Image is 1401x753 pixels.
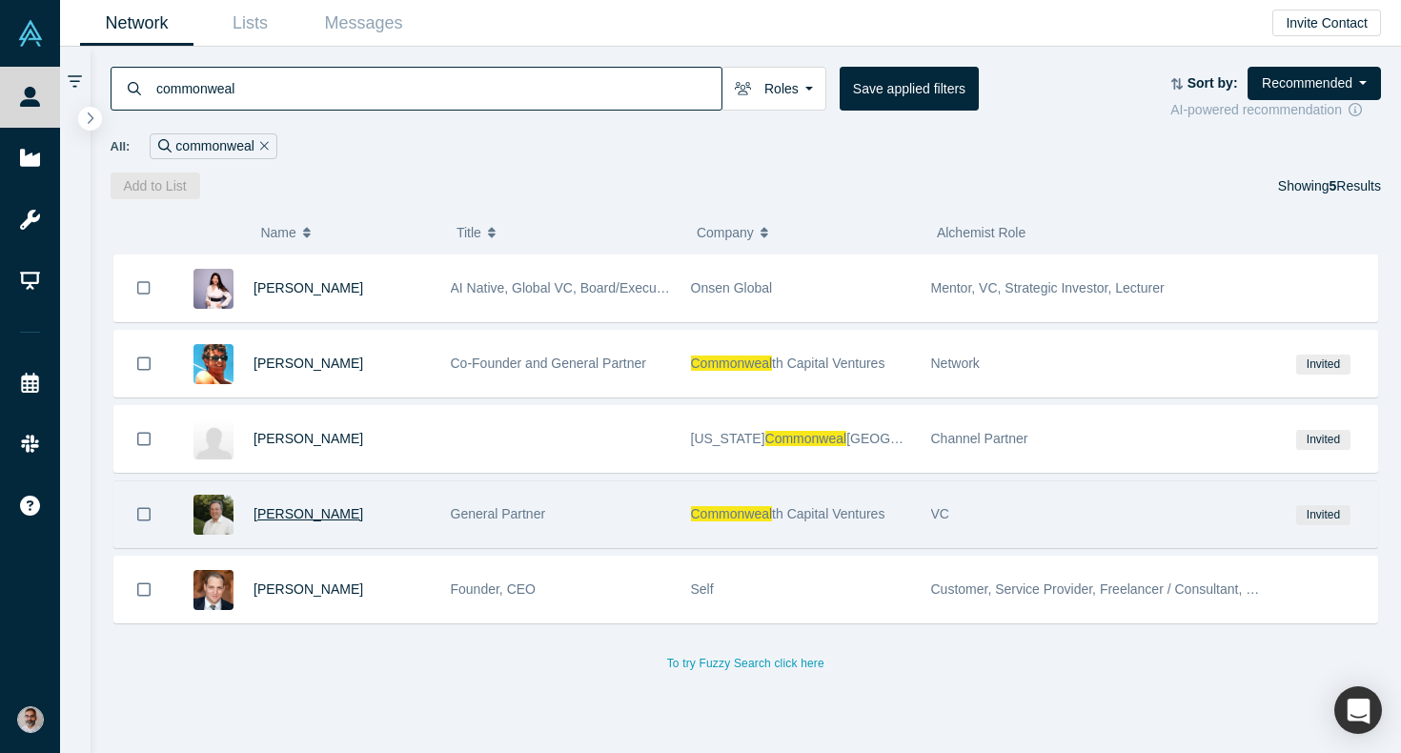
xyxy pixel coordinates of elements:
[114,254,173,321] button: Bookmark
[150,133,276,159] div: commonweal
[931,356,980,371] span: Network
[193,269,233,309] img: Tiffine Wang's Profile Image
[1272,10,1381,36] button: Invite Contact
[80,1,193,46] a: Network
[451,581,537,597] span: Founder, CEO
[721,67,826,111] button: Roles
[772,356,884,371] span: th Capital Ventures
[17,20,44,47] img: Alchemist Vault Logo
[691,356,773,371] span: Commonweal
[931,431,1028,446] span: Channel Partner
[114,406,173,472] button: Bookmark
[254,581,363,597] a: [PERSON_NAME]
[307,1,420,46] a: Messages
[193,344,233,384] img: Steve McCormack's Profile Image
[1296,430,1350,450] span: Invited
[1248,67,1381,100] button: Recommended
[1296,505,1350,525] span: Invited
[691,581,714,597] span: Self
[17,706,44,733] img: Gotam Bhardwaj's Account
[193,419,233,459] img: Allison Schumacher's Profile Image
[114,481,173,547] button: Bookmark
[254,280,363,295] a: [PERSON_NAME]
[193,1,307,46] a: Lists
[254,356,363,371] a: [PERSON_NAME]
[654,651,838,676] button: To try Fuzzy Search click here
[254,431,363,446] a: [PERSON_NAME]
[840,67,979,111] button: Save applied filters
[457,213,677,253] button: Title
[931,506,949,521] span: VC
[451,356,646,371] span: Co-Founder and General Partner
[154,66,721,111] input: Search by name, title, company, summary, expertise, investment criteria or topics of focus
[697,213,754,253] span: Company
[772,506,884,521] span: th Capital Ventures
[691,506,773,521] span: Commonweal
[451,506,546,521] span: General Partner
[114,331,173,397] button: Bookmark
[111,173,200,199] button: Add to List
[846,431,985,446] span: [GEOGRAPHIC_DATA]
[937,225,1025,240] span: Alchemist Role
[691,280,773,295] span: Onsen Global
[1330,178,1337,193] strong: 5
[260,213,437,253] button: Name
[1170,100,1381,120] div: AI-powered recommendation
[111,137,131,156] span: All:
[254,135,269,157] button: Remove Filter
[1278,173,1381,199] div: Showing
[691,431,765,446] span: [US_STATE]
[260,213,295,253] span: Name
[1188,75,1238,91] strong: Sort by:
[451,280,725,295] span: AI Native, Global VC, Board/Executive Advisor
[114,557,173,622] button: Bookmark
[697,213,917,253] button: Company
[457,213,481,253] span: Title
[254,506,363,521] a: [PERSON_NAME]
[1296,355,1350,375] span: Invited
[193,495,233,535] img: Elliot Katzman's Profile Image
[765,431,847,446] span: Commonweal
[931,581,1295,597] span: Customer, Service Provider, Freelancer / Consultant, Lecturer
[931,280,1165,295] span: Mentor, VC, Strategic Investor, Lecturer
[193,570,233,610] img: Cameron Crowther's Profile Image
[1330,178,1381,193] span: Results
